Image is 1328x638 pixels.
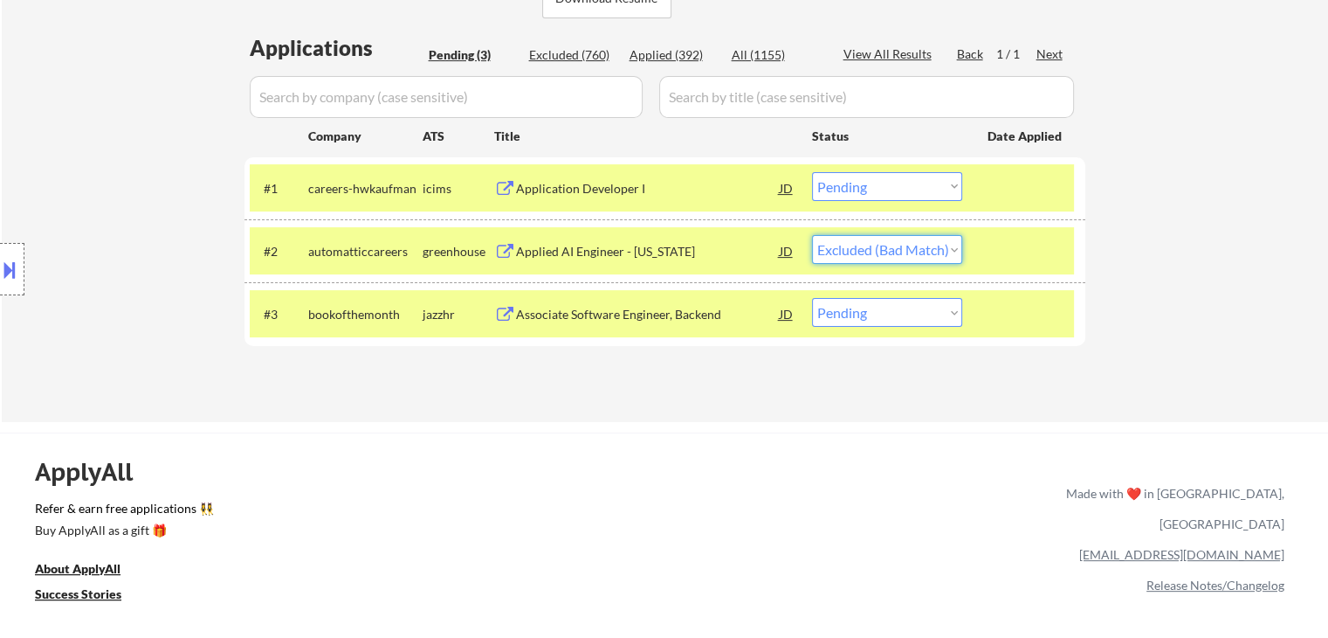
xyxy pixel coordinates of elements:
[957,45,985,63] div: Back
[778,298,795,329] div: JD
[250,76,643,118] input: Search by company (case sensitive)
[308,180,423,198] div: careers-hwkaufman
[812,120,962,151] div: Status
[423,306,494,323] div: jazzhr
[529,46,616,64] div: Excluded (760)
[308,306,423,323] div: bookofthemonth
[843,45,937,63] div: View All Results
[494,128,795,145] div: Title
[35,559,145,581] a: About ApplyAll
[630,46,717,64] div: Applied (392)
[423,128,494,145] div: ATS
[659,76,1074,118] input: Search by title (case sensitive)
[35,585,145,607] a: Success Stories
[987,128,1064,145] div: Date Applied
[1059,478,1284,539] div: Made with ❤️ in [GEOGRAPHIC_DATA], [GEOGRAPHIC_DATA]
[35,586,121,601] u: Success Stories
[516,243,780,260] div: Applied AI Engineer - [US_STATE]
[35,457,153,487] div: ApplyAll
[35,503,701,521] a: Refer & earn free applications 👯‍♀️
[423,243,494,260] div: greenhouse
[1146,578,1284,593] a: Release Notes/Changelog
[996,45,1036,63] div: 1 / 1
[423,180,494,198] div: icims
[35,524,210,537] div: Buy ApplyAll as a gift 🎁
[516,306,780,323] div: Associate Software Engineer, Backend
[778,172,795,204] div: JD
[35,521,210,543] a: Buy ApplyAll as a gift 🎁
[778,235,795,267] div: JD
[429,46,516,64] div: Pending (3)
[250,38,423,59] div: Applications
[1036,45,1064,63] div: Next
[516,180,780,198] div: Application Developer I
[1079,547,1284,562] a: [EMAIL_ADDRESS][DOMAIN_NAME]
[35,561,120,576] u: About ApplyAll
[732,46,819,64] div: All (1155)
[308,243,423,260] div: automatticcareers
[308,128,423,145] div: Company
